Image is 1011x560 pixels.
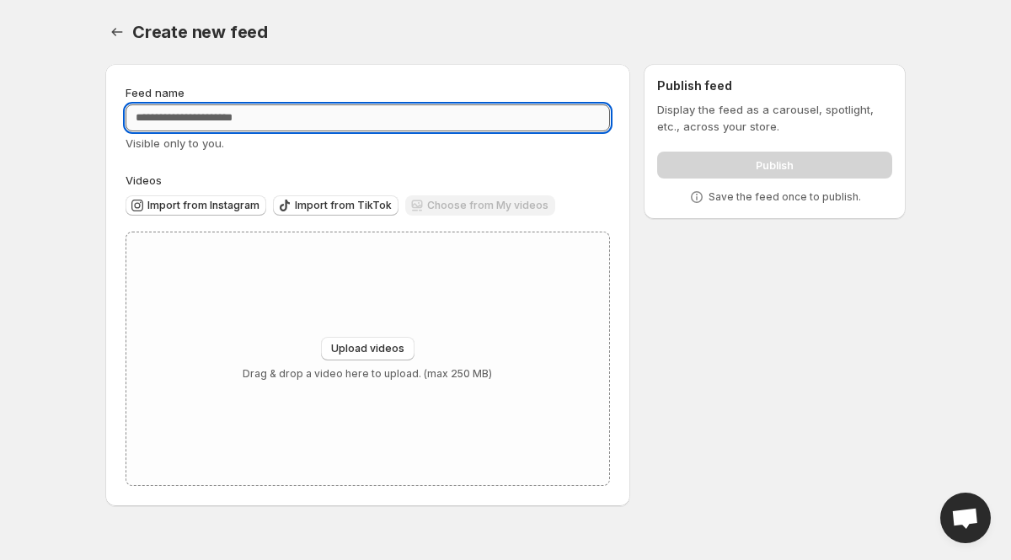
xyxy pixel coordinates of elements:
[321,337,415,360] button: Upload videos
[126,86,185,99] span: Feed name
[126,173,162,187] span: Videos
[105,20,129,44] button: Settings
[940,493,991,543] div: Open chat
[243,367,492,381] p: Drag & drop a video here to upload. (max 250 MB)
[709,190,861,204] p: Save the feed once to publish.
[126,136,224,150] span: Visible only to you.
[273,195,399,216] button: Import from TikTok
[331,342,404,355] span: Upload videos
[126,195,266,216] button: Import from Instagram
[657,77,892,94] h2: Publish feed
[295,199,392,212] span: Import from TikTok
[147,199,259,212] span: Import from Instagram
[132,22,268,42] span: Create new feed
[657,101,892,135] p: Display the feed as a carousel, spotlight, etc., across your store.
